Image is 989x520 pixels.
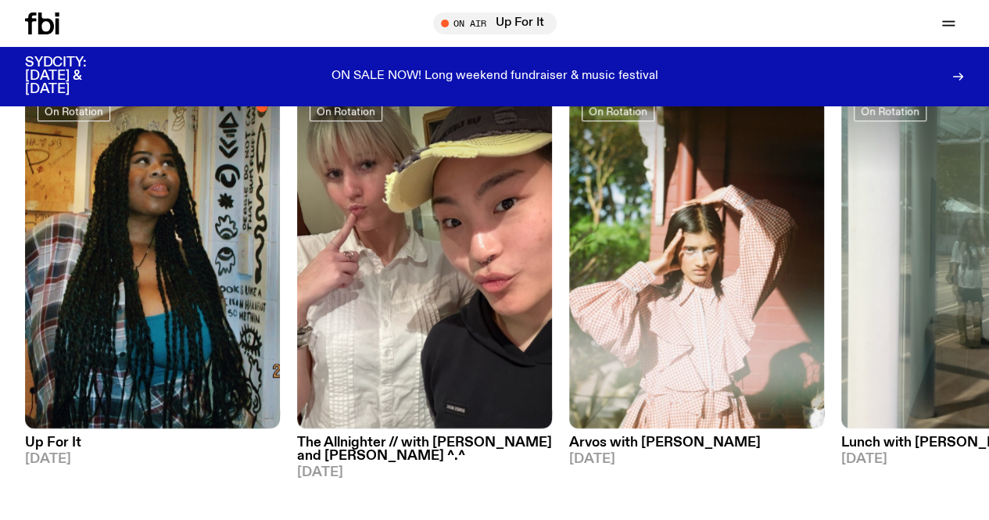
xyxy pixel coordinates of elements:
a: On Rotation [38,101,110,121]
img: Two girls take a selfie. Girl on the right wears a baseball cap and wearing a black hoodie. Girl ... [297,88,552,429]
img: Maleeka stands outside on a balcony. She is looking at the camera with a serious expression, and ... [569,88,824,429]
a: Arvos with [PERSON_NAME][DATE] [569,429,824,466]
h3: SYDCITY: [DATE] & [DATE] [25,56,125,96]
button: On AirUp For It [433,13,557,34]
span: On Rotation [45,105,103,117]
span: [DATE] [25,453,280,466]
p: ON SALE NOW! Long weekend fundraiser & music festival [331,70,658,84]
h3: Up For It [25,436,280,450]
a: On Rotation [582,101,654,121]
a: Up For It[DATE] [25,429,280,466]
span: On Rotation [317,105,375,117]
h3: Arvos with [PERSON_NAME] [569,436,824,450]
a: On Rotation [854,101,926,121]
span: [DATE] [569,453,824,466]
span: On Rotation [861,105,919,117]
h3: The Allnighter // with [PERSON_NAME] and [PERSON_NAME] ^.^ [297,436,552,463]
a: The Allnighter // with [PERSON_NAME] and [PERSON_NAME] ^.^[DATE] [297,429,552,479]
img: Ify - a Brown Skin girl with black braided twists, looking up to the side with her tongue stickin... [25,88,280,429]
span: [DATE] [297,466,552,479]
span: On Rotation [589,105,647,117]
a: On Rotation [310,101,382,121]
